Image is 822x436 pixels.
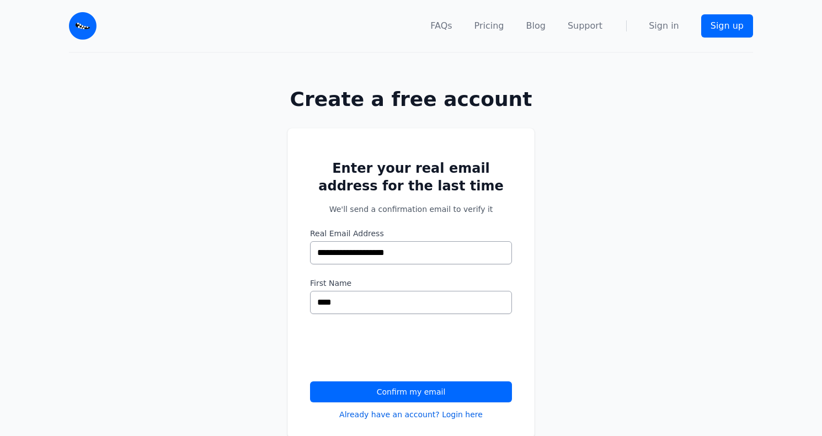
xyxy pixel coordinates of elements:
button: Confirm my email [310,381,512,402]
h2: Enter your real email address for the last time [310,159,512,195]
label: First Name [310,278,512,289]
a: FAQs [430,19,452,33]
label: Real Email Address [310,228,512,239]
a: Blog [526,19,546,33]
h1: Create a free account [252,88,570,110]
a: Sign in [649,19,679,33]
p: We'll send a confirmation email to verify it [310,204,512,215]
a: Support [568,19,602,33]
a: Already have an account? Login here [339,409,483,420]
a: Sign up [701,14,753,38]
a: Pricing [474,19,504,33]
iframe: reCAPTCHA [310,327,478,370]
img: Email Monster [69,12,97,40]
